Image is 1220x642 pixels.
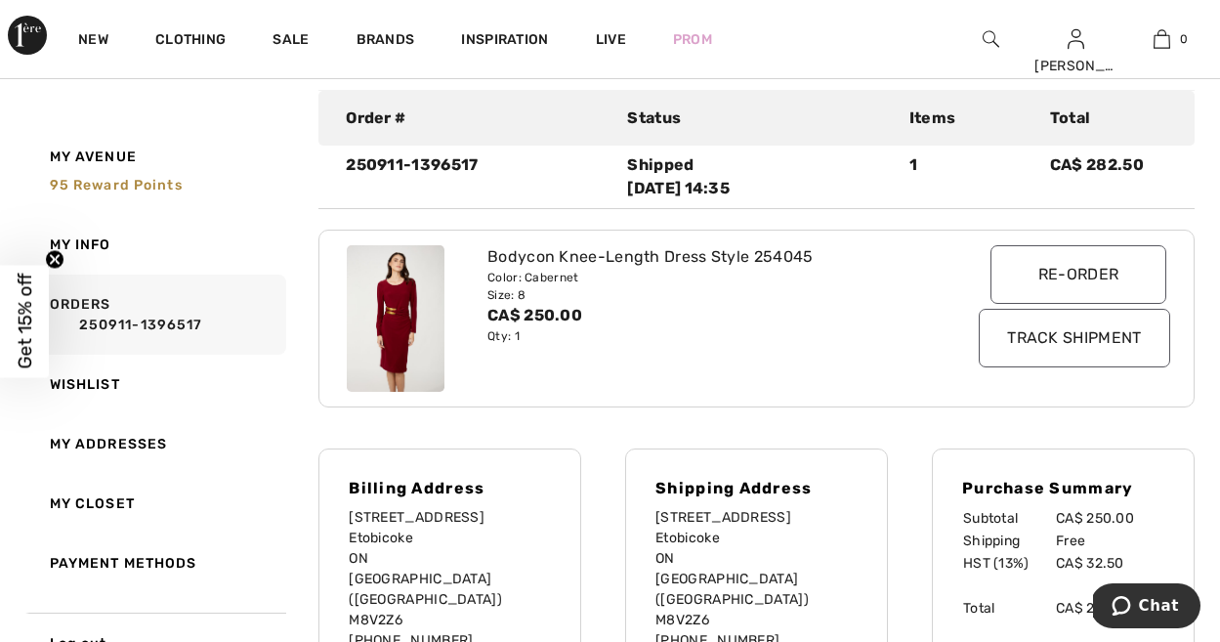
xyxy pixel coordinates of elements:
[25,534,286,593] a: Payment Methods
[50,315,280,335] a: 250911-1396517
[45,249,64,269] button: Close teaser
[14,274,36,369] span: Get 15% off
[1068,27,1084,51] img: My Info
[655,479,858,497] h4: Shipping Address
[1093,583,1200,632] iframe: Opens a widget where you can chat to one of our agents
[1055,507,1164,530] td: CA$ 250.00
[1068,29,1084,48] a: Sign In
[25,355,286,414] a: Wishlist
[349,479,551,497] h4: Billing Address
[487,304,955,327] div: CA$ 250.00
[25,275,286,355] a: Orders
[898,107,1038,130] div: Items
[962,507,1055,530] td: Subtotal
[615,107,897,130] div: Status
[596,29,626,50] a: Live
[78,31,108,52] a: New
[962,530,1055,552] td: Shipping
[627,153,885,200] div: Shipped [DATE] 14:35
[1034,56,1117,76] div: [PERSON_NAME]
[1038,107,1179,130] div: Total
[487,327,955,345] div: Qty: 1
[1154,27,1170,51] img: My Bag
[962,479,1164,497] h4: Purchase Summary
[487,269,955,286] div: Color: Cabernet
[334,107,615,130] div: Order #
[962,552,1055,575] td: HST (13%)
[334,153,615,200] div: 250911-1396517
[1038,153,1179,200] div: CA$ 282.50
[155,31,226,52] a: Clothing
[25,474,286,534] a: My Closet
[50,147,137,167] span: My Avenue
[1180,30,1188,48] span: 0
[673,29,712,50] a: Prom
[25,414,286,474] a: My Addresses
[347,245,444,392] img: frank-lyman-dresses-jumpsuits-cabernet_254045e_2_a66d_search.jpg
[487,286,955,304] div: Size: 8
[962,597,1055,620] td: Total
[1055,530,1164,552] td: Free
[25,215,286,275] a: My Info
[273,31,309,52] a: Sale
[1120,27,1203,51] a: 0
[50,177,183,193] span: 95 Reward points
[357,31,415,52] a: Brands
[990,245,1166,304] input: Re-order
[979,309,1169,367] input: Track Shipment
[461,31,548,52] span: Inspiration
[8,16,47,55] img: 1ère Avenue
[1055,552,1164,575] td: CA$ 32.50
[983,27,999,51] img: search the website
[487,245,955,269] div: Bodycon Knee-Length Dress Style 254045
[898,153,1038,200] div: 1
[1055,597,1164,620] td: CA$ 282.50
